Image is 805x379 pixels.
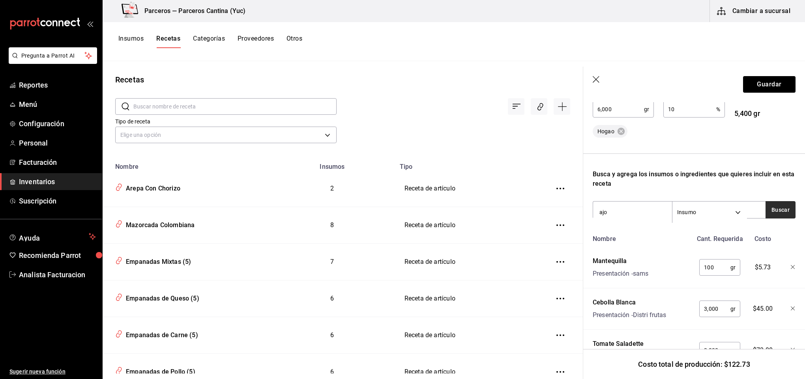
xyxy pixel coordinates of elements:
div: Tomate Saladette [593,339,666,349]
div: Empanadas de Pollo (5) [123,364,195,377]
button: Guardar [743,76,796,93]
input: 0 [593,101,644,117]
input: 0 [699,342,730,358]
span: Recomienda Parrot [19,250,96,261]
div: Recetas [115,74,144,86]
th: Insumos [270,158,395,170]
th: Tipo [395,158,541,170]
div: Hogao [593,125,627,138]
span: $45.00 [753,304,773,314]
span: Suscripción [19,196,96,206]
span: 8 [330,221,334,229]
span: Inventarios [19,176,96,187]
span: 5,400 gr [734,109,760,118]
td: Receta de artículo [395,170,541,207]
div: Agregar receta [554,98,570,115]
td: Receta de artículo [395,317,541,354]
div: gr [699,259,740,276]
div: Arepa Con Chorizo [123,181,180,193]
div: gr [593,101,654,118]
div: Insumo [672,202,747,223]
input: 0 [663,101,716,117]
button: Buscar [766,201,796,218]
span: 6 [330,368,334,375]
button: Recetas [156,35,180,48]
span: $72.00 [753,345,773,355]
div: Costo total de producción: $122.73 [583,349,805,379]
span: 6 [330,295,334,302]
div: Cebolla Blanca [593,298,666,307]
span: Personal [19,138,96,148]
div: Mantequilla [593,256,648,266]
div: Nombre [590,231,693,244]
div: Busca y agrega los insumos o ingredientes que quieres incluir en esta receta [593,170,796,189]
span: Reportes [19,80,96,90]
th: Nombre [103,158,270,170]
label: Tipo de receta [115,119,337,124]
span: Facturación [19,157,96,168]
div: Empanadas de Queso (5) [123,291,199,303]
div: Asociar recetas [531,98,547,115]
button: Categorías [193,35,225,48]
h3: Parceros — Parceros Cantina (Yuc) [138,6,245,16]
td: Receta de artículo [395,207,541,244]
span: Configuración [19,118,96,129]
input: Buscar insumo [593,204,672,220]
div: Empanadas de Carne (5) [123,328,198,340]
span: Analista Facturacion [19,269,96,280]
span: Pregunta a Parrot AI [21,52,85,60]
button: open_drawer_menu [87,21,93,27]
td: Receta de artículo [395,244,541,280]
div: Ordenar por [508,98,524,115]
span: Sugerir nueva función [9,368,96,376]
span: 6 [330,331,334,339]
span: Menú [19,99,96,110]
a: Pregunta a Parrot AI [6,57,97,65]
div: % [663,101,724,118]
input: Buscar nombre de receta [133,99,337,114]
div: Presentación - Distri frutas [593,310,666,320]
div: Empanadas Mixtas (5) [123,254,191,267]
div: Cant. Requerida [693,231,744,244]
div: gr [699,342,740,358]
button: Proveedores [238,35,274,48]
div: Costo [744,231,779,244]
span: $5.73 [755,263,771,272]
input: 0 [699,260,730,275]
button: Insumos [118,35,144,48]
span: Hogao [593,127,619,136]
td: Receta de artículo [395,280,541,317]
input: 0 [699,301,730,317]
div: Presentación - sams [593,269,648,278]
span: 7 [330,258,334,265]
div: Elige una opción [115,127,337,143]
button: Otros [286,35,302,48]
button: Pregunta a Parrot AI [9,47,97,64]
div: navigation tabs [118,35,302,48]
span: Ayuda [19,232,86,241]
div: gr [699,301,740,317]
span: 2 [330,185,334,192]
div: Mazorcada Colombiana [123,218,195,230]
